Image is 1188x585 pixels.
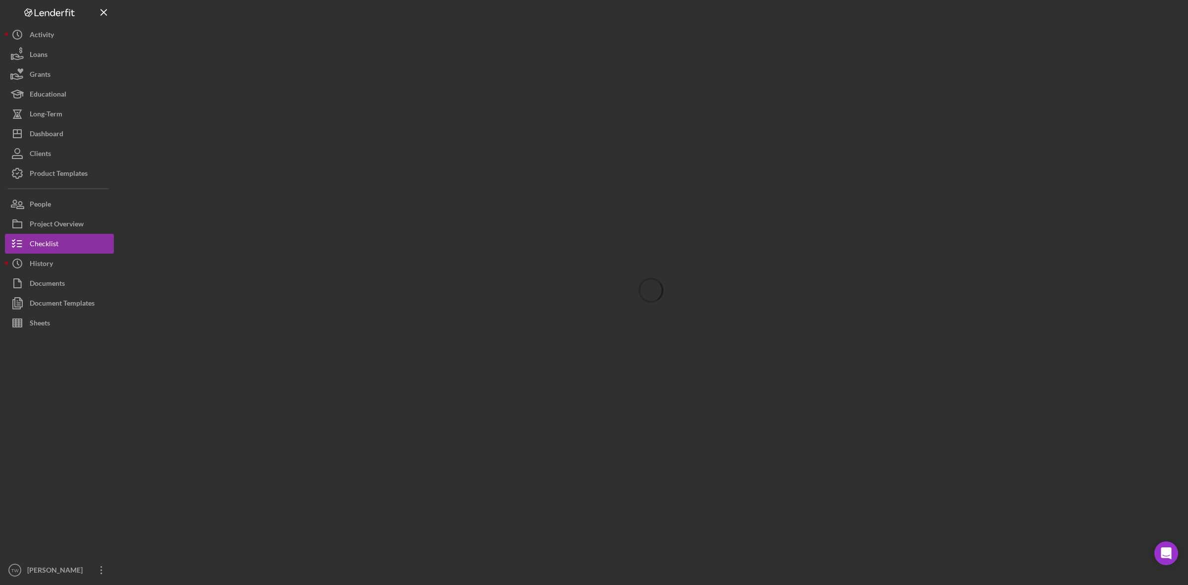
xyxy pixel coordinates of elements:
[30,293,95,316] div: Document Templates
[30,84,66,106] div: Educational
[5,234,114,254] button: Checklist
[11,568,19,573] text: TW
[5,560,114,580] button: TW[PERSON_NAME]
[25,560,89,583] div: [PERSON_NAME]
[5,45,114,64] button: Loans
[5,254,114,273] button: History
[30,254,53,276] div: History
[30,104,62,126] div: Long-Term
[5,163,114,183] button: Product Templates
[5,293,114,313] button: Document Templates
[30,124,63,146] div: Dashboard
[30,144,51,166] div: Clients
[5,273,114,293] button: Documents
[30,313,50,335] div: Sheets
[30,214,84,236] div: Project Overview
[5,124,114,144] button: Dashboard
[30,25,54,47] div: Activity
[30,163,88,186] div: Product Templates
[30,45,48,67] div: Loans
[30,194,51,216] div: People
[5,313,114,333] button: Sheets
[5,64,114,84] button: Grants
[5,144,114,163] button: Clients
[5,214,114,234] button: Project Overview
[30,234,58,256] div: Checklist
[30,64,50,87] div: Grants
[5,25,114,45] button: Activity
[5,84,114,104] button: Educational
[1154,541,1178,565] div: Open Intercom Messenger
[5,104,114,124] button: Long-Term
[5,194,114,214] button: People
[30,273,65,296] div: Documents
